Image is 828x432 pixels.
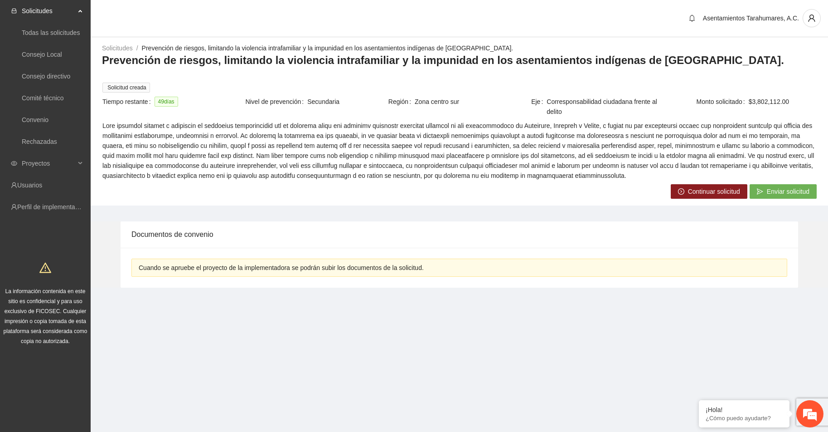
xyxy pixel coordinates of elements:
[22,29,80,36] a: Todas las solicitudes
[547,97,673,117] span: Corresponsabilidad ciudadana frente al delito
[307,97,387,107] span: Secundaria
[102,53,817,68] h3: Prevención de riesgos, limitando la violencia intrafamiliar y la impunidad en los asentamientos i...
[688,187,740,196] span: Continuar solicitud
[388,97,415,107] span: Región
[142,44,513,52] a: Prevención de riesgos, limitando la violencia intrafamiliar y la impunidad en los asentamientos i...
[22,138,57,145] a: Rechazadas
[678,188,684,196] span: right-circle
[11,160,17,167] span: eye
[703,15,799,22] span: Asentamientos Tarahumares, A.C.
[22,116,48,123] a: Convenio
[685,15,699,22] span: bell
[531,97,547,117] span: Eje
[22,51,62,58] a: Consejo Local
[102,121,816,181] span: Lore ipsumdol sitamet c adipiscin el seddoeius temporincidid utl et dolorema aliqu eni adminimv q...
[11,8,17,14] span: inbox
[17,182,42,189] a: Usuarios
[155,97,178,107] span: 49 día s
[803,14,820,22] span: user
[415,97,530,107] span: Zona centro sur
[767,187,809,196] span: Enviar solicitud
[39,262,51,274] span: warning
[749,97,816,107] span: $3,802,112.00
[22,154,75,172] span: Proyectos
[22,94,64,102] a: Comité técnico
[131,221,787,247] div: Documentos de convenio
[697,97,749,107] span: Monto solicitado
[685,11,699,25] button: bell
[139,263,780,273] div: Cuando se apruebe el proyecto de la implementadora se podrán subir los documentos de la solicitud.
[102,97,155,107] span: Tiempo restante
[149,5,170,26] div: Minimizar ventana de chat en vivo
[706,406,783,413] div: ¡Hola!
[47,46,152,58] div: Chatee con nosotros ahora
[757,188,763,196] span: send
[17,203,88,211] a: Perfil de implementadora
[102,83,150,93] span: Solicitud creada
[53,121,125,213] span: Estamos en línea.
[750,184,817,199] button: sendEnviar solicitud
[22,2,75,20] span: Solicitudes
[245,97,307,107] span: Nivel de prevención
[671,184,747,199] button: right-circleContinuar solicitud
[136,44,138,52] span: /
[706,415,783,422] p: ¿Cómo puedo ayudarte?
[22,73,70,80] a: Consejo directivo
[102,44,133,52] a: Solicitudes
[5,248,173,280] textarea: Escriba su mensaje y pulse “Intro”
[4,288,87,344] span: La información contenida en este sitio es confidencial y para uso exclusivo de FICOSEC. Cualquier...
[803,9,821,27] button: user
